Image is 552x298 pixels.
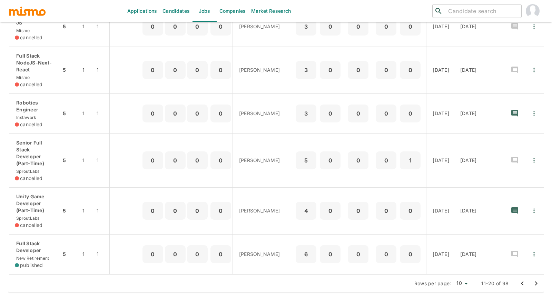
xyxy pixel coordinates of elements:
[77,7,95,47] td: 1
[213,109,228,118] p: 0
[351,65,366,75] p: 0
[403,109,418,118] p: 0
[77,93,95,133] td: 1
[213,156,228,165] p: 0
[351,249,366,259] p: 0
[378,109,394,118] p: 0
[403,22,418,31] p: 0
[77,187,95,234] td: 1
[526,106,542,121] button: Quick Actions
[506,246,523,262] button: recent-notes
[403,156,418,165] p: 1
[426,47,455,93] td: [DATE]
[8,6,46,16] img: logo
[20,121,42,128] span: cancelled
[95,133,109,187] td: 1
[426,7,455,47] td: [DATE]
[61,187,77,234] td: 5
[403,65,418,75] p: 0
[455,234,482,274] td: [DATE]
[61,93,77,133] td: 5
[239,207,289,214] p: [PERSON_NAME]
[20,81,42,88] span: cancelled
[145,249,160,259] p: 0
[239,110,289,117] p: [PERSON_NAME]
[239,251,289,258] p: [PERSON_NAME]
[15,256,49,261] span: New Retirement
[455,47,482,93] td: [DATE]
[190,206,205,216] p: 0
[77,234,95,274] td: 1
[445,6,519,16] input: Candidate search
[298,65,314,75] p: 3
[20,222,42,229] span: cancelled
[77,133,95,187] td: 1
[426,187,455,234] td: [DATE]
[15,240,56,254] p: Full Stack Developer
[323,65,338,75] p: 0
[213,65,228,75] p: 0
[526,62,542,78] button: Quick Actions
[351,22,366,31] p: 0
[323,22,338,31] p: 0
[15,115,36,120] span: Instawork
[20,34,42,41] span: cancelled
[190,249,205,259] p: 0
[506,152,523,169] button: recent-notes
[351,156,366,165] p: 0
[298,109,314,118] p: 3
[351,206,366,216] p: 0
[168,109,183,118] p: 0
[168,156,183,165] p: 0
[15,216,40,221] span: SproutLabs
[298,22,314,31] p: 3
[455,133,482,187] td: [DATE]
[145,156,160,165] p: 0
[455,7,482,47] td: [DATE]
[455,93,482,133] td: [DATE]
[213,206,228,216] p: 0
[95,47,109,93] td: 1
[15,193,56,214] p: Unity Game Developer (Part-Time)
[20,262,43,269] span: published
[190,65,205,75] p: 0
[506,105,523,122] button: recent-notes
[213,249,228,259] p: 0
[426,234,455,274] td: [DATE]
[15,99,56,113] p: Robotics Engineer
[168,22,183,31] p: 0
[20,175,42,182] span: cancelled
[298,249,314,259] p: 6
[529,277,543,290] button: Go to next page
[168,206,183,216] p: 0
[323,206,338,216] p: 0
[61,234,77,274] td: 5
[378,206,394,216] p: 0
[403,249,418,259] p: 0
[145,65,160,75] p: 0
[15,139,56,167] p: Senior Full Stack Developer (Part-Time)
[15,75,30,80] span: Mismo
[61,47,77,93] td: 5
[95,7,109,47] td: 1
[145,206,160,216] p: 0
[15,52,56,73] p: Full Stack NodeJS-Next-React
[378,22,394,31] p: 0
[455,187,482,234] td: [DATE]
[168,249,183,259] p: 0
[526,19,542,34] button: Quick Actions
[526,4,540,18] img: Carmen Vilachá
[426,93,455,133] td: [DATE]
[95,187,109,234] td: 1
[190,156,205,165] p: 0
[323,109,338,118] p: 0
[61,7,77,47] td: 5
[145,109,160,118] p: 0
[95,234,109,274] td: 1
[298,156,314,165] p: 5
[323,156,338,165] p: 0
[506,18,523,35] button: recent-notes
[213,22,228,31] p: 0
[323,249,338,259] p: 0
[239,157,289,164] p: [PERSON_NAME]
